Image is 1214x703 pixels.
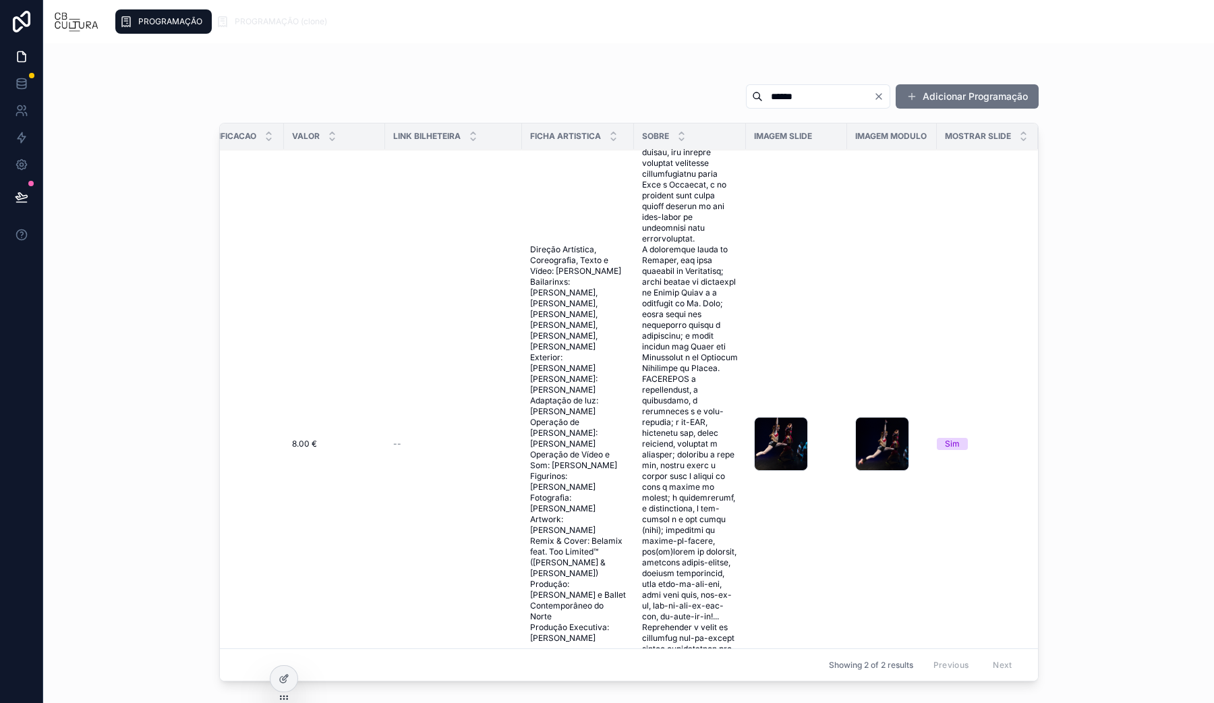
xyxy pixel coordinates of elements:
a: -- [393,439,514,449]
span: 8.00 € [292,439,317,449]
span: Sobre [642,131,669,142]
img: App logo [54,11,99,32]
span: Link Bilheteira [393,131,461,142]
a: Sim [937,438,1022,450]
span: Imagem Slide [754,131,812,142]
span: -- [393,439,401,449]
button: Clear [873,91,890,102]
span: Valor [292,131,320,142]
span: Showing 2 of 2 results [829,660,913,671]
a: Direção Artística, Coreografia, Texto e Vídeo: [PERSON_NAME] Bailarinxs: [PERSON_NAME], [PERSON_N... [530,244,626,644]
div: Sim [945,438,960,450]
a: 8.00 € [292,439,377,449]
button: Adicionar Programação [896,84,1039,109]
div: scrollable content [110,7,1203,36]
span: PROGRAMAÇÃO (clone) [235,16,327,27]
span: Mostrar Slide [945,131,1011,142]
span: Imagem Modulo [855,131,927,142]
span: Ficha Artistica [530,131,601,142]
a: PROGRAMAÇÃO (clone) [212,9,337,34]
span: Classificacao [191,131,256,142]
a: PROGRAMAÇÃO [115,9,212,34]
span: PROGRAMAÇÃO [138,16,202,27]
